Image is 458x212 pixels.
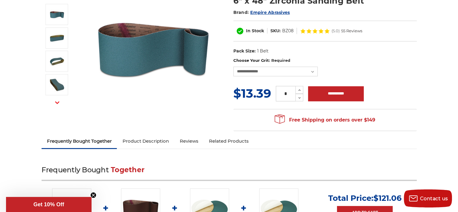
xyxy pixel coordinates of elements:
[373,193,402,203] span: $121.06
[250,10,290,15] a: Empire Abrasives
[50,96,64,109] button: Next
[49,77,64,92] img: 6" x 48" Sanding Belt - Zirc
[341,29,362,33] span: 55 Reviews
[204,134,254,148] a: Related Products
[117,134,174,148] a: Product Description
[271,58,290,63] small: Required
[49,54,64,69] img: 6" x 48" Sanding Belt - Zirconia
[328,193,402,203] p: Total Price:
[233,10,249,15] span: Brand:
[42,134,117,148] a: Frequently Bought Together
[33,201,64,207] span: Get 10% Off
[246,28,264,33] span: In Stock
[233,86,271,101] span: $13.39
[282,28,294,34] dd: BZ08
[420,196,448,201] span: Contact us
[42,166,109,174] span: Frequently Bought
[404,189,452,207] button: Contact us
[111,166,145,174] span: Together
[174,134,204,148] a: Reviews
[270,28,281,34] dt: SKU:
[257,48,268,54] dd: 1 Belt
[49,7,64,22] img: 6" x 48" Zirconia Sanding Belt
[90,192,96,198] button: Close teaser
[332,29,340,33] span: (5.0)
[49,30,64,46] img: 6" x 48" Zirc Sanding Belt
[233,48,256,54] dt: Pack Size:
[233,58,417,64] label: Choose Your Grit:
[6,197,92,212] div: Get 10% OffClose teaser
[275,114,375,126] span: Free Shipping on orders over $149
